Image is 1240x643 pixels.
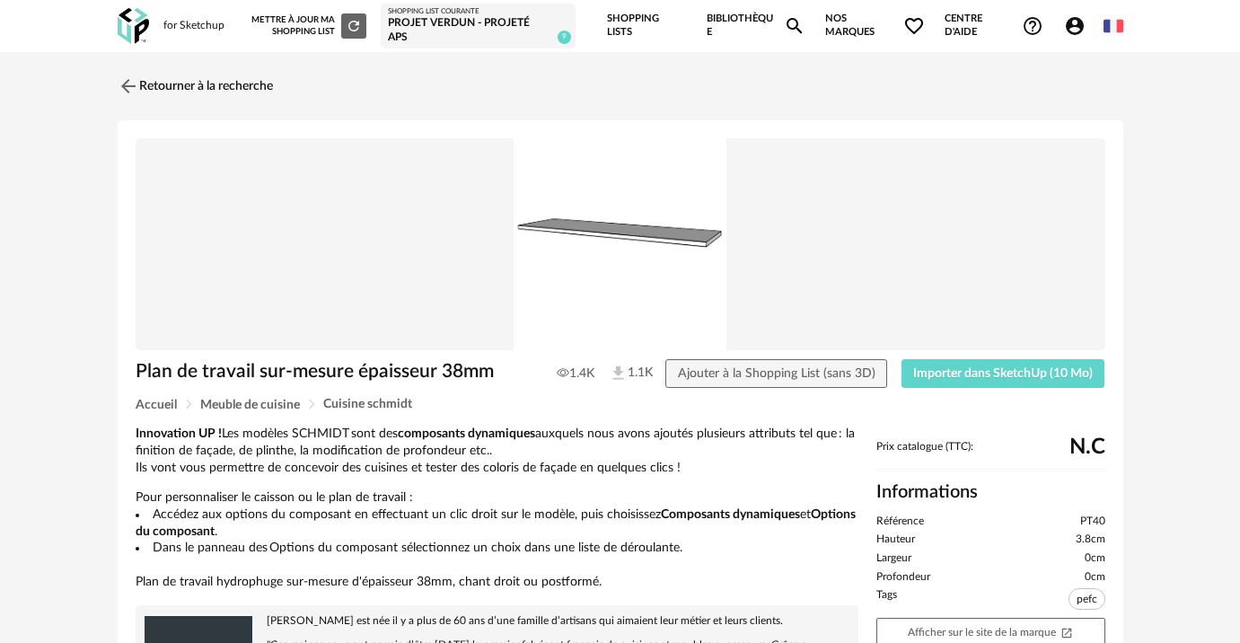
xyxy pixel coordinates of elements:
span: Cuisine schmidt [323,398,412,410]
img: svg+xml;base64,PHN2ZyB3aWR0aD0iMjQiIGhlaWdodD0iMjQiIHZpZXdCb3g9IjAgMCAyNCAyNCIgZmlsbD0ibm9uZSIgeG... [118,75,139,97]
button: Ajouter à la Shopping List (sans 3D) [665,359,887,388]
span: Meuble de cuisine [200,399,300,411]
span: Ajouter à la Shopping List (sans 3D) [678,367,875,380]
span: PT40 [1080,515,1105,529]
span: N.C [1069,441,1105,454]
div: Pour personnaliser le caisson ou le plan de travail : Plan de travail hydrophuge sur-mesure d'épa... [136,426,858,591]
b: Innovation UP ! [136,427,222,440]
li: Accédez aux options du composant en effectuant un clic droit sur le modèle, puis choisissez et . [136,506,858,541]
span: Référence [876,515,924,529]
span: 0cm [1085,570,1105,585]
span: Tags [876,588,897,613]
img: Téléchargements [609,364,628,383]
span: Magnify icon [784,15,805,37]
span: Importer dans SketchUp (10 Mo) [913,367,1093,380]
span: Refresh icon [346,21,362,30]
span: Account Circle icon [1064,15,1094,37]
button: Importer dans SketchUp (10 Mo) [901,359,1105,388]
img: fr [1104,16,1123,36]
span: Centre d'aideHelp Circle Outline icon [945,13,1043,39]
span: 1.4K [557,366,594,382]
img: OXP [118,8,149,45]
span: Help Circle Outline icon [1022,15,1043,37]
li: Dans le panneau des Options du composant sélectionnez un choix dans une liste de déroulante. [136,540,858,557]
p: Les modèles SCHMIDT sont des auxquels nous avons ajoutés plusieurs attributs tel que : la finitio... [136,426,858,477]
div: for Sketchup [163,19,224,33]
span: 0cm [1085,551,1105,566]
span: Largeur [876,551,911,566]
span: Profondeur [876,570,930,585]
a: Retourner à la recherche [118,66,273,106]
div: Shopping List courante [388,7,568,16]
span: pefc [1069,588,1105,610]
p: [PERSON_NAME] est née il y a plus de 60 ans d’une famille d’artisans qui aimaient leur métier et ... [145,614,849,628]
b: Options du composant [136,508,856,538]
span: Heart Outline icon [903,15,925,37]
img: Product pack shot [136,138,1105,350]
span: 3.8cm [1076,533,1105,547]
span: 9 [558,31,571,44]
div: Projet Verdun - Projeté APS [388,16,568,44]
b: Composants dynamiques [661,508,800,521]
span: Open In New icon [1060,626,1073,638]
span: Account Circle icon [1064,15,1086,37]
a: Shopping List courante Projet Verdun - Projeté APS 9 [388,7,568,45]
h2: Informations [876,480,1105,504]
span: 1.1K [609,364,634,383]
span: Hauteur [876,533,915,547]
div: Prix catalogue (TTC): [876,440,1105,470]
span: Accueil [136,399,177,411]
b: composants dynamiques [398,427,535,440]
div: Breadcrumb [136,398,1105,411]
h1: Plan de travail sur-mesure épaisseur 38mm [136,359,529,383]
div: Mettre à jour ma Shopping List [251,13,366,39]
